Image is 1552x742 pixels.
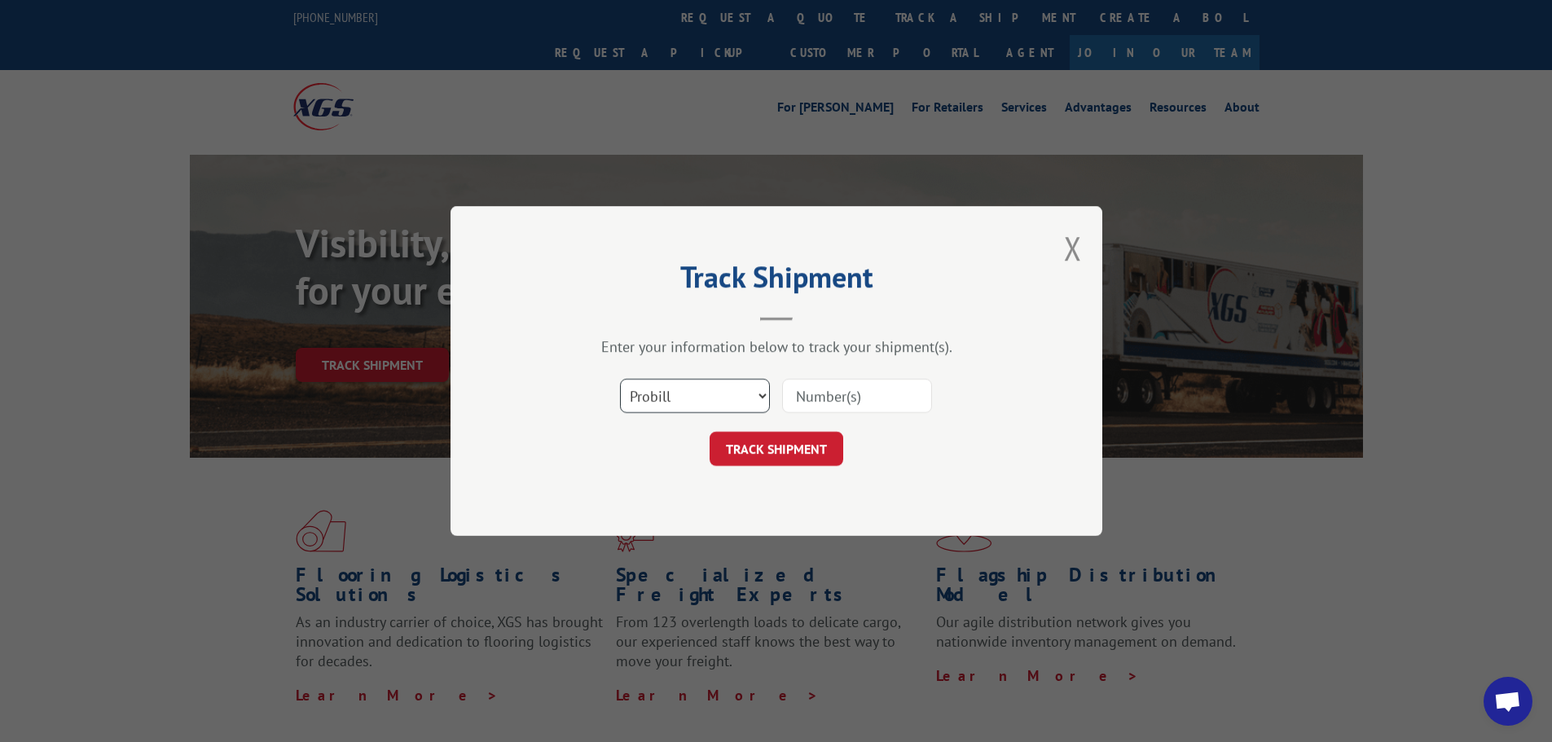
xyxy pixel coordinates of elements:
input: Number(s) [782,379,932,413]
div: Enter your information below to track your shipment(s). [532,337,1021,356]
button: TRACK SHIPMENT [710,432,843,466]
a: Open chat [1484,677,1532,726]
h2: Track Shipment [532,266,1021,296]
button: Close modal [1064,226,1082,270]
